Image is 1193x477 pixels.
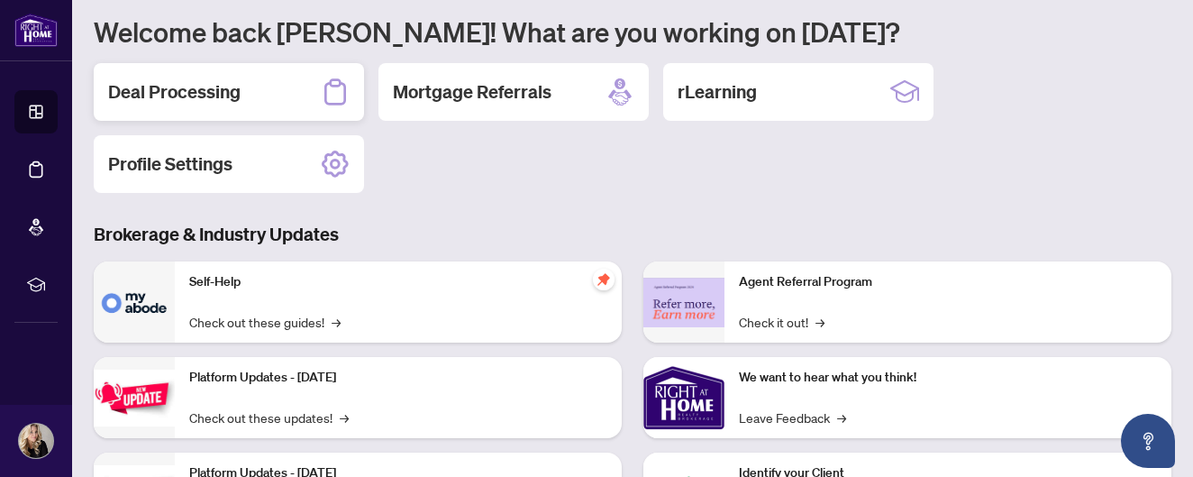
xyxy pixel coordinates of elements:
p: Platform Updates - [DATE] [189,368,607,388]
a: Check it out!→ [739,312,824,332]
span: → [837,408,846,427]
img: Platform Updates - July 21, 2025 [94,370,175,427]
h1: Welcome back [PERSON_NAME]! What are you working on [DATE]? [94,14,1171,49]
h2: Profile Settings [108,151,232,177]
h3: Brokerage & Industry Updates [94,222,1171,247]
span: → [340,408,349,427]
img: Profile Icon [19,424,53,458]
a: Leave Feedback→ [739,408,846,427]
p: Agent Referral Program [739,272,1157,292]
span: → [332,312,341,332]
a: Check out these updates!→ [189,408,349,427]
h2: Deal Processing [108,79,241,105]
span: → [815,312,824,332]
button: Open asap [1121,414,1175,468]
h2: rLearning [678,79,757,105]
span: pushpin [593,269,615,290]
a: Check out these guides!→ [189,312,341,332]
p: Self-Help [189,272,607,292]
img: We want to hear what you think! [643,357,724,438]
img: logo [14,14,58,47]
img: Self-Help [94,261,175,343]
img: Agent Referral Program [643,278,724,327]
p: We want to hear what you think! [739,368,1157,388]
h2: Mortgage Referrals [393,79,551,105]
